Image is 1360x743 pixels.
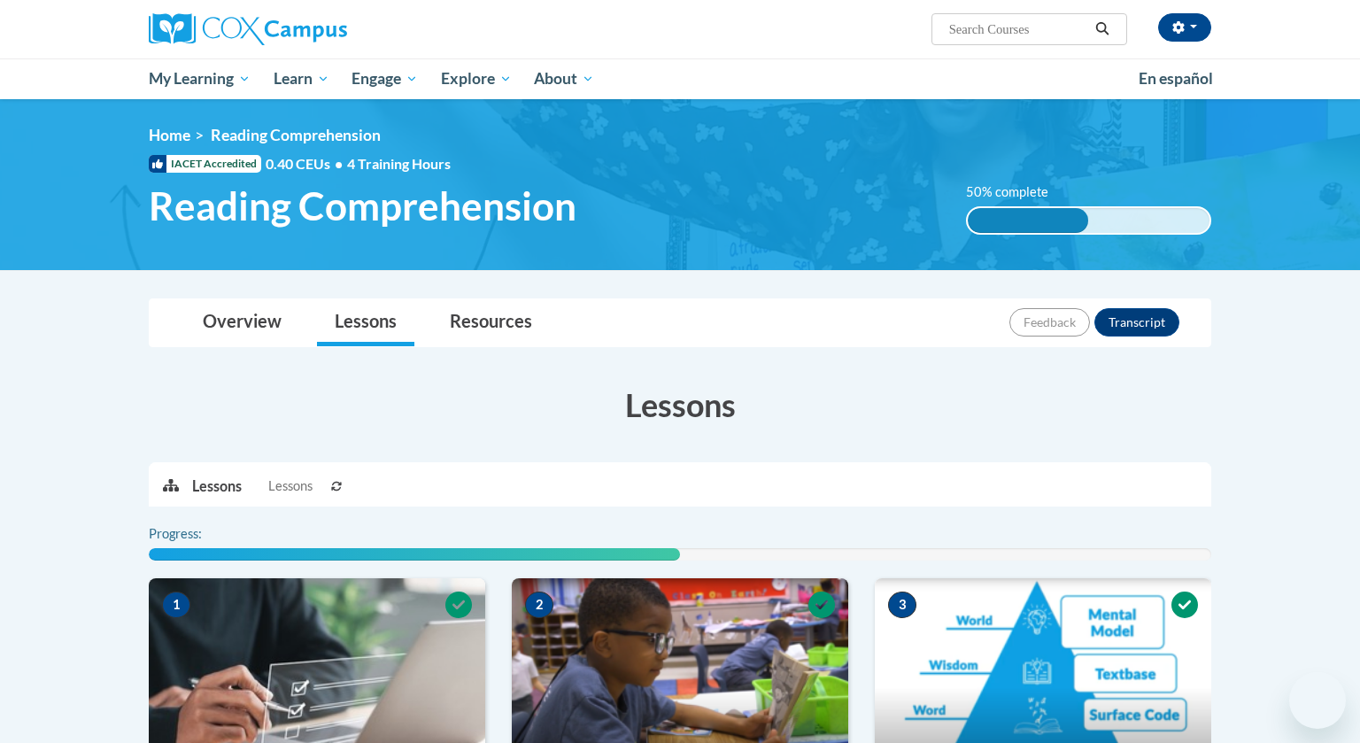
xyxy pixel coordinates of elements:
button: Account Settings [1158,13,1211,42]
span: 4 Training Hours [347,155,451,172]
label: 50% complete [966,182,1068,202]
span: Engage [352,68,418,89]
a: En español [1127,60,1225,97]
div: 50% complete [968,208,1089,233]
span: Explore [441,68,512,89]
span: Lessons [268,476,313,496]
span: 2 [525,592,553,618]
span: 0.40 CEUs [266,154,347,174]
span: IACET Accredited [149,155,261,173]
a: Learn [262,58,341,99]
h3: Lessons [149,383,1211,427]
a: About [523,58,607,99]
a: My Learning [137,58,262,99]
button: Feedback [1009,308,1090,337]
span: • [335,155,343,172]
span: Reading Comprehension [211,126,381,144]
a: Engage [340,58,429,99]
a: Lessons [317,299,414,346]
a: Cox Campus [149,13,485,45]
span: 3 [888,592,916,618]
span: Learn [274,68,329,89]
iframe: Button to launch messaging window [1289,672,1346,729]
label: Progress: [149,524,251,544]
button: Search [1089,19,1116,40]
div: Main menu [122,58,1238,99]
span: My Learning [149,68,251,89]
a: Overview [185,299,299,346]
p: Lessons [192,476,242,496]
span: 1 [162,592,190,618]
img: Cox Campus [149,13,347,45]
span: Reading Comprehension [149,182,576,229]
button: Transcript [1094,308,1179,337]
a: Explore [429,58,523,99]
span: About [534,68,594,89]
span: En español [1139,69,1213,88]
a: Resources [432,299,550,346]
input: Search Courses [947,19,1089,40]
a: Home [149,126,190,144]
